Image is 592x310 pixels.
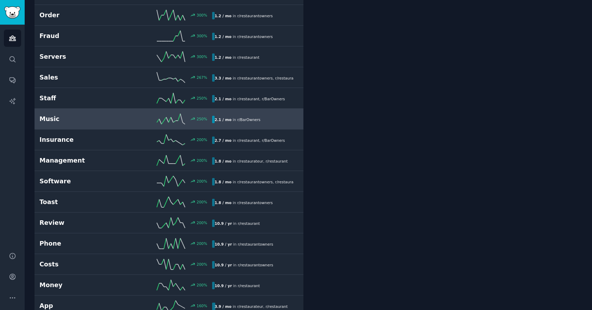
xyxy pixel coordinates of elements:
[238,221,260,226] span: r/ restaurant
[212,261,276,268] div: in
[197,179,207,184] div: 200 %
[212,74,294,82] div: in
[35,171,303,192] a: Software200%1.8 / moin r/restaurantowners,r/restaurateur
[262,138,285,143] span: r/ BarOwners
[212,220,262,227] div: in
[215,221,232,226] b: 10.9 / yr
[212,199,275,206] div: in
[212,53,262,61] div: in
[237,201,273,205] span: r/ restaurantowners
[215,201,232,205] b: 1.8 / mo
[262,97,285,101] span: r/ BarOwners
[39,115,126,124] h2: Music
[39,156,126,165] h2: Management
[212,116,263,123] div: in
[273,76,274,80] span: ,
[275,180,301,184] span: r/ restaurateur
[197,241,207,246] div: 200 %
[39,219,126,227] h2: Review
[197,13,207,18] div: 300 %
[237,14,273,18] span: r/ restaurantowners
[215,14,232,18] b: 1.2 / mo
[35,254,303,275] a: Costs200%10.9 / yrin r/restaurantowners
[39,198,126,207] h2: Toast
[39,94,126,103] h2: Staff
[237,180,273,184] span: r/ restaurantowners
[237,159,263,163] span: r/ restaurateur
[237,118,260,122] span: r/ BarOwners
[238,263,273,267] span: r/ restaurantowners
[39,52,126,61] h2: Servers
[237,34,273,39] span: r/ restaurantowners
[197,116,207,121] div: 250 %
[237,97,259,101] span: r/ restaurant
[215,34,232,39] b: 1.2 / mo
[39,135,126,144] h2: Insurance
[197,158,207,163] div: 200 %
[212,137,288,144] div: in
[197,283,207,287] div: 200 %
[266,304,288,309] span: r/ restaurant
[259,138,260,143] span: ,
[215,76,232,80] b: 3.3 / mo
[215,138,232,143] b: 2.7 / mo
[197,200,207,204] div: 200 %
[39,177,126,186] h2: Software
[197,33,207,38] div: 300 %
[39,260,126,269] h2: Costs
[212,95,288,102] div: in
[197,303,207,308] div: 160 %
[197,96,207,101] div: 250 %
[215,284,232,288] b: 10.9 / yr
[39,239,126,248] h2: Phone
[212,157,290,165] div: in
[35,129,303,150] a: Insurance200%2.7 / moin r/restaurant,r/BarOwners
[197,220,207,225] div: 200 %
[35,233,303,254] a: Phone200%10.9 / yrin r/restaurantowners
[215,159,232,163] b: 1.8 / mo
[215,242,232,246] b: 10.9 / yr
[35,26,303,46] a: Fraud300%1.2 / moin r/restaurantowners
[215,55,232,59] b: 1.2 / mo
[35,192,303,213] a: Toast200%1.8 / moin r/restaurantowners
[212,178,294,185] div: in
[212,282,262,289] div: in
[197,262,207,267] div: 200 %
[215,304,232,309] b: 3.9 / mo
[4,6,20,19] img: GummySearch logo
[197,54,207,59] div: 300 %
[263,304,264,309] span: ,
[212,12,275,19] div: in
[212,33,275,40] div: in
[237,138,259,143] span: r/ restaurant
[263,159,264,163] span: ,
[35,109,303,129] a: Music250%2.1 / moin r/BarOwners
[35,275,303,296] a: Money200%10.9 / yrin r/restaurant
[212,303,290,310] div: in
[197,75,207,80] div: 267 %
[275,76,297,80] span: r/ restaurant
[238,284,260,288] span: r/ restaurant
[35,67,303,88] a: Sales267%3.3 / moin r/restaurantowners,r/restaurant
[238,242,273,246] span: r/ restaurantowners
[35,88,303,109] a: Staff250%2.1 / moin r/restaurant,r/BarOwners
[39,11,126,20] h2: Order
[237,304,263,309] span: r/ restaurateur
[259,97,260,101] span: ,
[266,159,288,163] span: r/ restaurant
[197,137,207,142] div: 200 %
[215,97,232,101] b: 2.1 / mo
[215,263,232,267] b: 10.9 / yr
[39,281,126,290] h2: Money
[35,213,303,233] a: Review200%10.9 / yrin r/restaurant
[39,32,126,40] h2: Fraud
[273,180,274,184] span: ,
[35,5,303,26] a: Order300%1.2 / moin r/restaurantowners
[237,76,273,80] span: r/ restaurantowners
[215,180,232,184] b: 1.8 / mo
[39,73,126,82] h2: Sales
[35,46,303,67] a: Servers300%1.2 / moin r/restaurant
[237,55,259,59] span: r/ restaurant
[35,150,303,171] a: Management200%1.8 / moin r/restaurateur,r/restaurant
[215,118,232,122] b: 2.1 / mo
